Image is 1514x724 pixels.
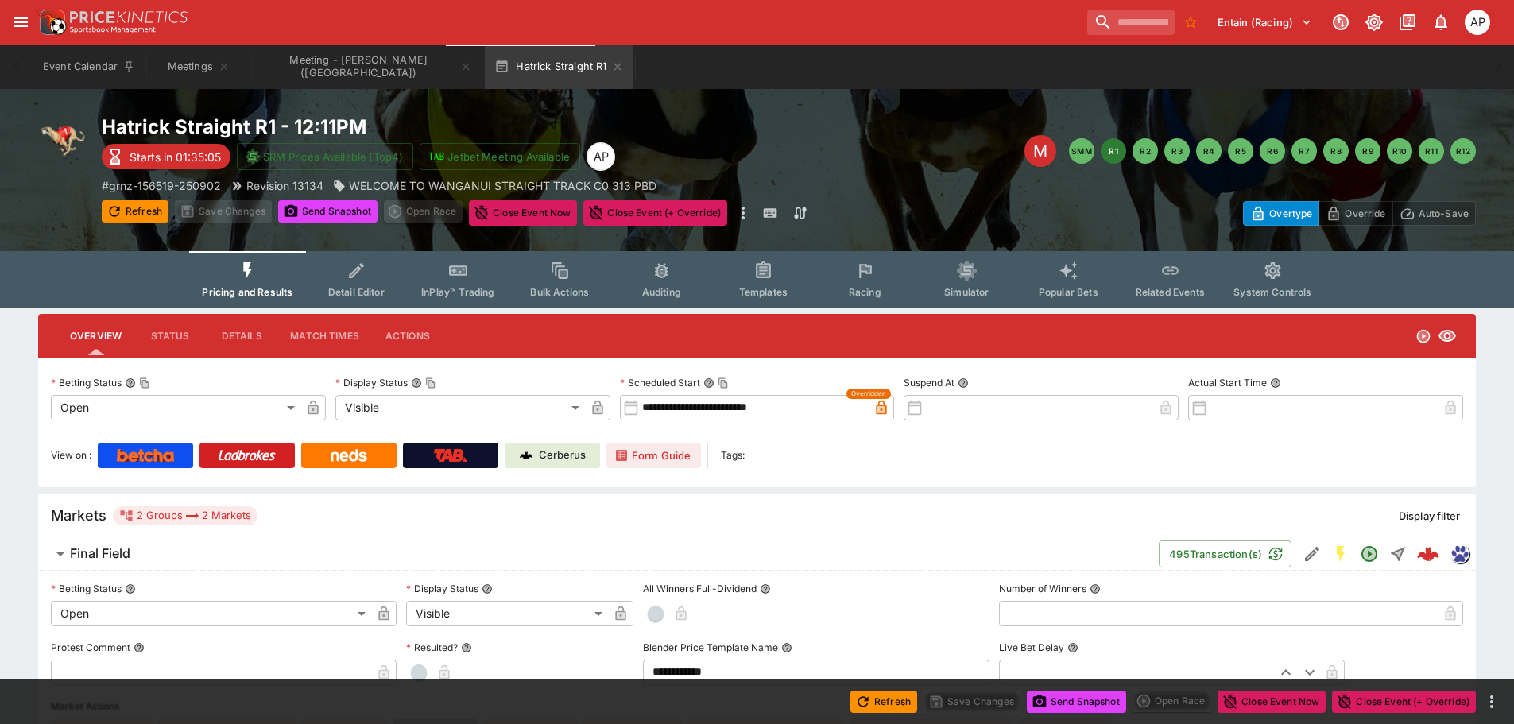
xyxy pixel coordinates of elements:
[643,641,778,654] p: Blender Price Template Name
[587,142,615,171] div: Allan Pollitt
[102,177,221,194] p: Copy To Clipboard
[1067,642,1078,653] button: Live Bet Delay
[1451,545,1469,563] img: grnz
[237,143,413,170] button: SRM Prices Available (Top4)
[1460,5,1495,40] button: Allan Pollitt
[642,286,681,298] span: Auditing
[849,286,881,298] span: Racing
[1384,540,1412,568] button: Straight
[1218,691,1326,713] button: Close Event Now
[206,317,277,355] button: Details
[999,582,1086,595] p: Number of Winners
[904,376,954,389] p: Suspend At
[384,200,463,223] div: split button
[349,177,656,194] p: WELCOME TO WANGANUI STRAIGHT TRACK C0 313 PBD
[406,641,458,654] p: Resulted?
[1417,543,1439,565] img: logo-cerberus--red.svg
[1465,10,1490,35] div: Allan Pollitt
[117,449,174,462] img: Betcha
[51,443,91,468] label: View on :
[1326,540,1355,568] button: SGM Enabled
[1178,10,1203,35] button: No Bookmarks
[70,11,188,23] img: PriceKinetics
[102,200,168,223] button: Refresh
[1450,138,1476,164] button: R12
[781,642,792,653] button: Blender Price Template Name
[1243,201,1476,226] div: Start From
[718,377,729,389] button: Copy To Clipboard
[102,114,789,139] h2: Copy To Clipboard
[1133,690,1211,712] div: split button
[1136,286,1205,298] span: Related Events
[1393,8,1422,37] button: Documentation
[148,45,250,89] button: Meetings
[70,26,156,33] img: Sportsbook Management
[35,6,67,38] img: PriceKinetics Logo
[1345,205,1385,222] p: Override
[1159,540,1291,567] button: 495Transaction(s)
[1196,138,1222,164] button: R4
[739,286,788,298] span: Templates
[851,389,886,399] span: Overridden
[134,317,206,355] button: Status
[1392,201,1476,226] button: Auto-Save
[469,200,577,226] button: Close Event Now
[583,200,727,226] button: Close Event (+ Override)
[51,395,300,420] div: Open
[1438,327,1457,346] svg: Visible
[331,449,366,462] img: Neds
[253,45,482,89] button: Meeting - Hatrick Straight (NZ)
[1482,692,1501,711] button: more
[189,251,1324,308] div: Event type filters
[51,641,130,654] p: Protest Comment
[1417,543,1439,565] div: a0344eb2-d6b4-4564-8aa4-2dda6aaa48c3
[1332,691,1476,713] button: Close Event (+ Override)
[1291,138,1317,164] button: R7
[1228,138,1253,164] button: R5
[1188,376,1267,389] p: Actual Start Time
[278,200,378,223] button: Send Snapshot
[1260,138,1285,164] button: R6
[1069,138,1094,164] button: SMM
[1233,286,1311,298] span: System Controls
[958,377,969,389] button: Suspend At
[51,582,122,595] p: Betting Status
[1039,286,1098,298] span: Popular Bets
[606,443,701,468] a: Form Guide
[482,583,493,594] button: Display Status
[139,377,150,389] button: Copy To Clipboard
[425,377,436,389] button: Copy To Clipboard
[335,395,585,420] div: Visible
[999,641,1064,654] p: Live Bet Delay
[51,506,106,525] h5: Markets
[1208,10,1322,35] button: Select Tenant
[1069,138,1476,164] nav: pagination navigation
[1427,8,1455,37] button: Notifications
[335,376,408,389] p: Display Status
[1326,8,1355,37] button: Connected to PK
[277,317,372,355] button: Match Times
[1419,205,1469,222] p: Auto-Save
[428,149,444,165] img: jetbet-logo.svg
[125,377,136,389] button: Betting StatusCopy To Clipboard
[760,583,771,594] button: All Winners Full-Dividend
[70,545,130,562] h6: Final Field
[1090,583,1101,594] button: Number of Winners
[246,177,323,194] p: Revision 13134
[333,177,656,194] div: WELCOME TO WANGANUI STRAIGHT TRACK C0 313 PBD
[643,582,757,595] p: All Winners Full-Dividend
[434,449,467,462] img: TabNZ
[1243,201,1319,226] button: Overtype
[406,601,608,626] div: Visible
[1298,540,1326,568] button: Edit Detail
[461,642,472,653] button: Resulted?
[1027,691,1126,713] button: Send Snapshot
[130,149,221,165] p: Starts in 01:35:05
[1450,544,1469,563] div: grnz
[57,317,134,355] button: Overview
[539,447,586,463] p: Cerberus
[38,538,1159,570] button: Final Field
[411,377,422,389] button: Display StatusCopy To Clipboard
[372,317,443,355] button: Actions
[1318,201,1392,226] button: Override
